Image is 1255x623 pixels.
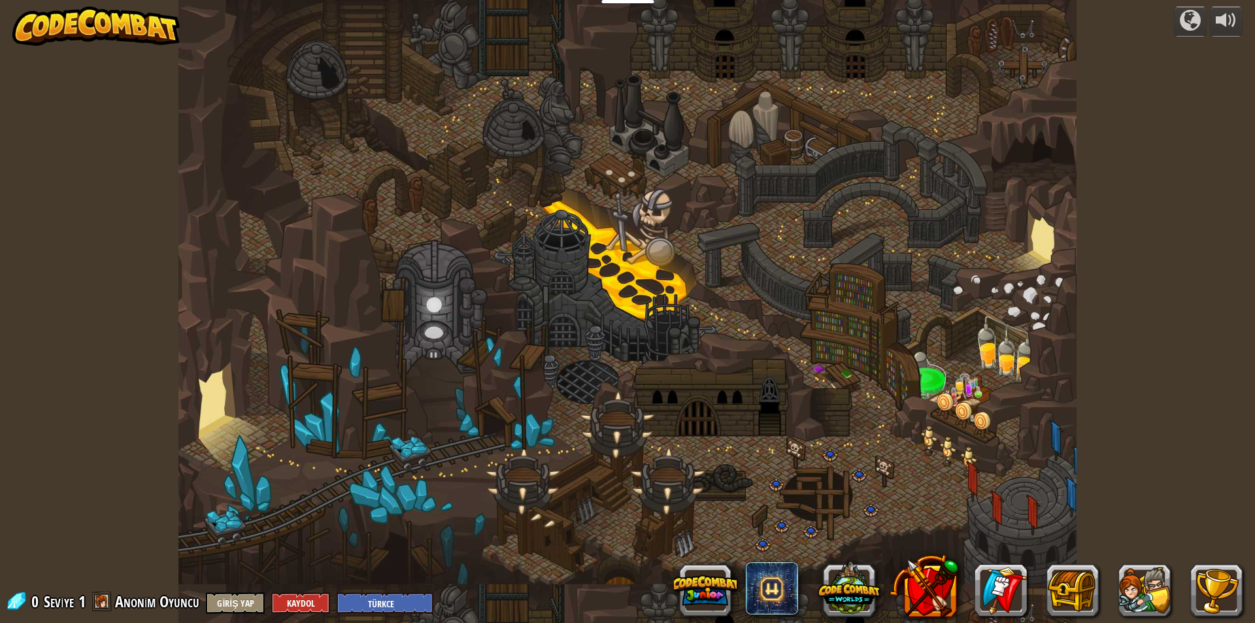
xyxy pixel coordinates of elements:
button: Giriş Yap [206,592,265,614]
span: 1 [78,591,86,612]
span: Anonim Oyuncu [115,591,200,612]
button: Kampanyalar [1174,7,1207,37]
span: Seviye [44,591,74,613]
img: CodeCombat - Learn how to code by playing a game [12,7,180,46]
button: Sesi ayarla [1210,7,1243,37]
button: Kaydol [271,592,330,614]
span: 0 [31,591,42,612]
